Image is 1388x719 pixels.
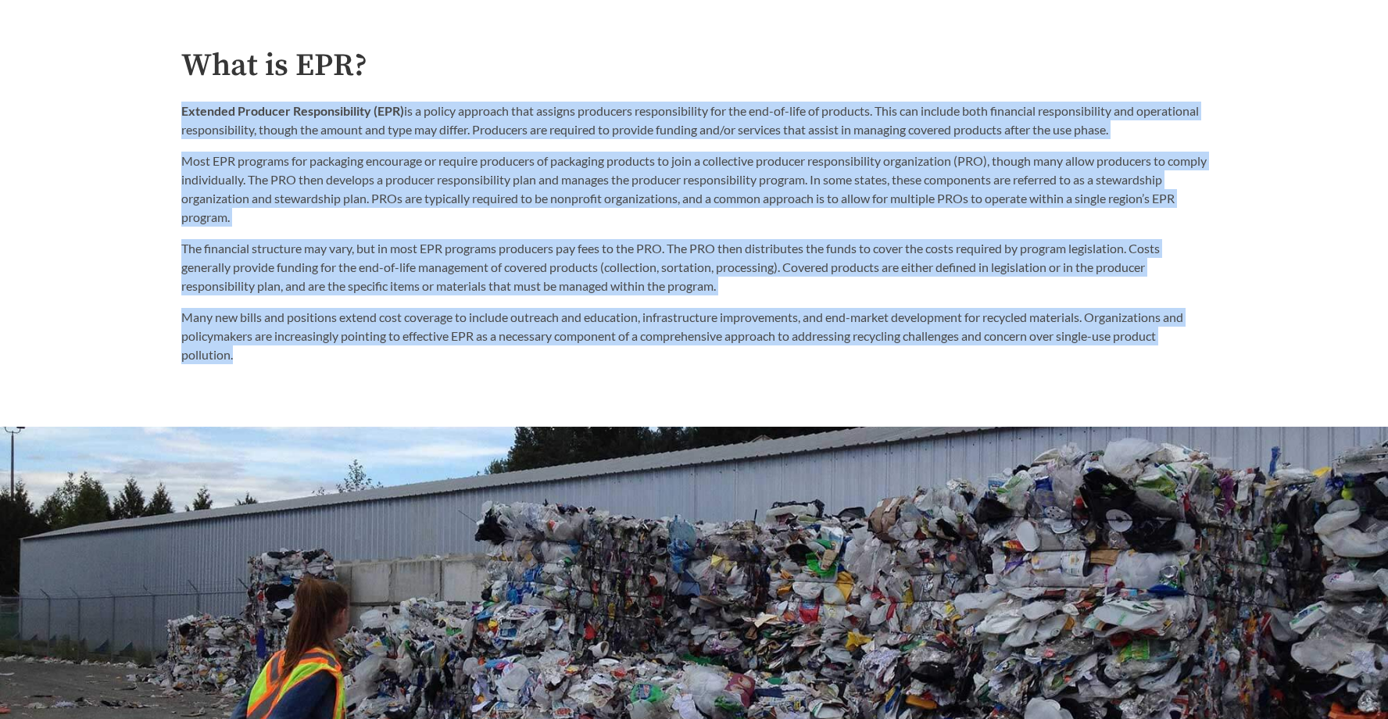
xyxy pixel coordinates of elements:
strong: Extended Producer Responsibility (EPR) [181,103,404,118]
p: Most EPR programs for packaging encourage or require producers of packaging products to join a co... [181,152,1207,227]
h2: What is EPR? [181,48,1207,84]
p: The financial structure may vary, but in most EPR programs producers pay fees to the PRO. The PRO... [181,239,1207,295]
p: Many new bills and positions extend cost coverage to include outreach and education, infrastructu... [181,308,1207,364]
p: is a policy approach that assigns producers responsibility for the end-of-life of products. This ... [181,102,1207,139]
